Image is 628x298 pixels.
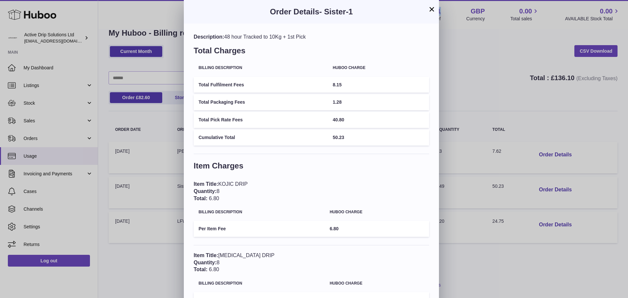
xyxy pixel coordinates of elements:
[194,161,429,174] h3: Item Charges
[209,267,219,272] span: 6.80
[194,267,207,272] span: Total:
[194,188,217,194] span: Quantity:
[325,276,429,290] th: Huboo charge
[194,94,328,110] td: Total Packaging Fees
[333,135,344,140] span: 50.23
[194,34,224,40] span: Description:
[328,61,429,75] th: Huboo charge
[194,77,328,93] td: Total Fulfilment Fees
[194,7,429,17] h3: Order Details
[319,7,353,16] span: - Sister-1
[209,196,219,201] span: 6.80
[330,226,339,231] span: 6.80
[194,45,429,59] h3: Total Charges
[333,99,341,105] span: 1.28
[194,130,328,146] td: Cumulative Total
[194,33,429,41] div: 48 hour Tracked to 10Kg + 1st Pick
[194,181,218,187] span: Item Title:
[194,196,207,201] span: Total:
[333,82,341,87] span: 8.15
[194,181,429,202] div: KOJIC DRIP 8
[194,276,325,290] th: Billing Description
[194,221,325,237] td: Per Item Fee
[194,205,325,219] th: Billing Description
[194,253,218,258] span: Item Title:
[194,61,328,75] th: Billing Description
[333,117,344,122] span: 40.80
[428,5,436,13] button: ×
[325,205,429,219] th: Huboo charge
[194,252,429,273] div: [MEDICAL_DATA] DRIP 8
[194,112,328,128] td: Total Pick Rate Fees
[194,260,217,265] span: Quantity:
